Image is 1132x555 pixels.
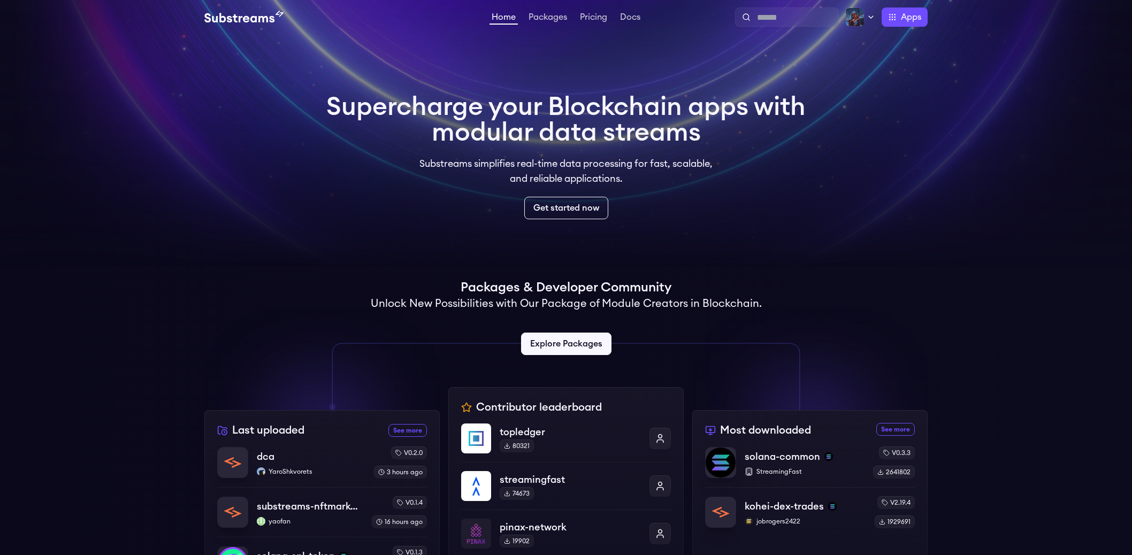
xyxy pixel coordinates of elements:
[412,156,720,186] p: Substreams simplifies real-time data processing for fast, scalable, and reliable applications.
[500,535,534,548] div: 19902
[875,515,915,528] div: 1929691
[461,471,491,501] img: streamingfast
[745,517,866,526] p: jobrogers2422
[391,446,427,459] div: v0.2.0
[371,296,762,311] h2: Unlock New Possibilities with Our Package of Module Creators in Blockchain.
[877,496,915,509] div: v2.19.4
[828,502,837,511] img: solana
[745,449,820,464] p: solana-common
[524,197,608,219] a: Get started now
[500,425,641,440] p: topledger
[845,7,865,27] img: Profile
[257,517,363,526] p: yaofan
[388,424,427,437] a: See more recently uploaded packages
[706,448,736,477] img: solana-common
[745,467,865,476] p: StreamingFast
[372,515,427,528] div: 16 hours ago
[257,449,274,464] p: dca
[521,333,611,355] a: Explore Packages
[461,423,491,453] img: topledger
[461,462,671,510] a: streamingfaststreamingfast74673
[873,466,915,479] div: 2641802
[500,440,534,452] div: 80321
[257,517,265,526] img: yaofan
[204,11,284,24] img: Substream's logo
[500,520,641,535] p: pinax-network
[578,13,609,24] a: Pricing
[218,448,248,477] img: dca
[500,472,641,487] p: streamingfast
[500,487,534,500] div: 74673
[706,497,736,527] img: kohei-dex-trades
[461,423,671,462] a: topledgertopledger80321
[824,452,833,461] img: solana
[217,487,427,537] a: substreams-nftmarketplacesubstreams-nftmarketplaceyaofanyaofanv0.1.416 hours ago
[326,94,806,145] h1: Supercharge your Blockchain apps with modular data streams
[745,499,824,514] p: kohei-dex-trades
[489,13,518,25] a: Home
[705,446,915,487] a: solana-commonsolana-commonsolanaStreamingFastv0.3.32641802
[461,279,671,296] h1: Packages & Developer Community
[257,467,365,476] p: YaroShkvorets
[461,519,491,549] img: pinax-network
[374,466,427,479] div: 3 hours ago
[618,13,643,24] a: Docs
[218,497,248,527] img: substreams-nftmarketplace
[879,446,915,459] div: v0.3.3
[393,496,427,509] div: v0.1.4
[257,499,363,514] p: substreams-nftmarketplace
[876,423,915,436] a: See more most downloaded packages
[526,13,569,24] a: Packages
[257,467,265,476] img: YaroShkvorets
[217,446,427,487] a: dcadcaYaroShkvoretsYaroShkvoretsv0.2.03 hours ago
[705,487,915,528] a: kohei-dex-tradeskohei-dex-tradessolanajobrogers2422jobrogers2422v2.19.41929691
[745,517,753,526] img: jobrogers2422
[901,11,921,24] span: Apps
